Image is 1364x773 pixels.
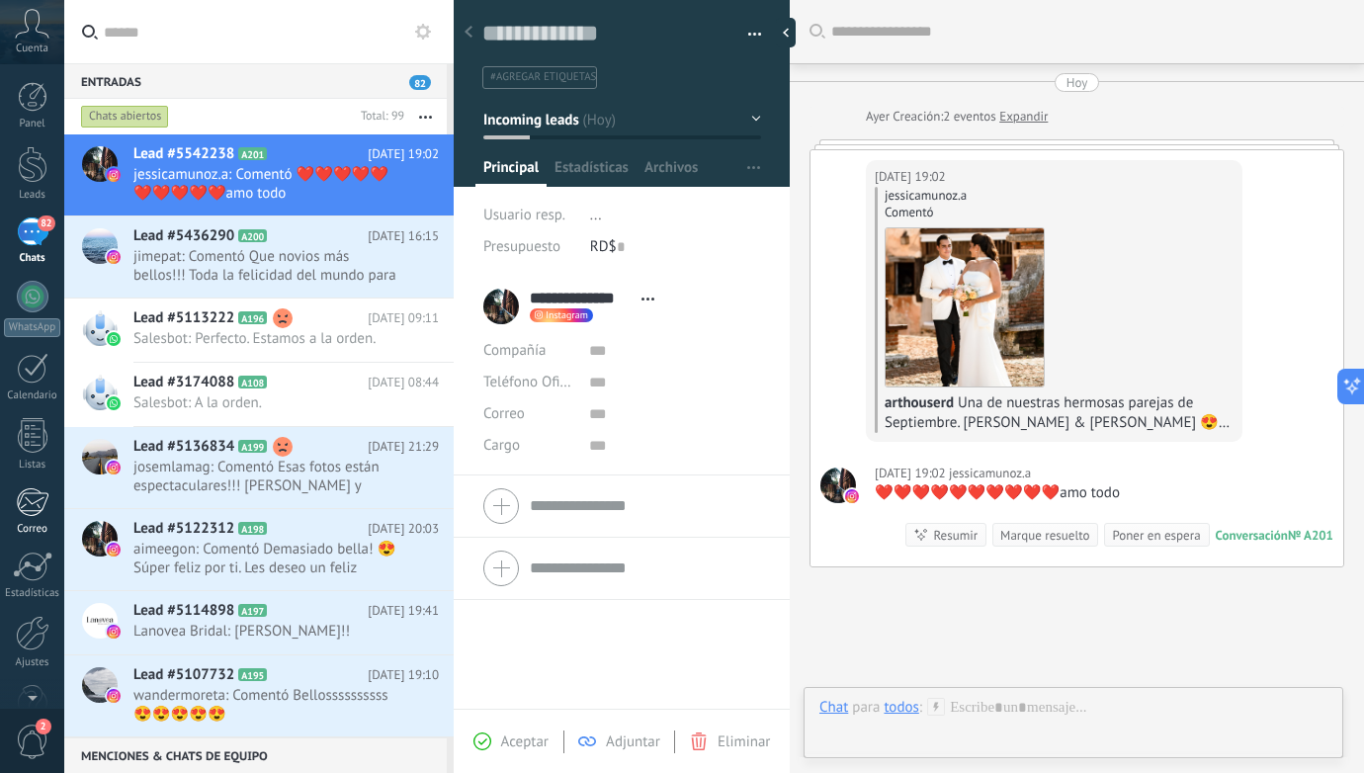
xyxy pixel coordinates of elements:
div: Poner en espera [1112,526,1200,545]
span: aimeegon: Comentó Demasiado bella! 😍 Súper feliz por ti. Les deseo un feliz matrimonio. Hermosas ... [133,540,401,577]
img: 17996850074815430 [886,228,1044,386]
div: Correo [4,523,61,536]
img: instagram.svg [107,250,121,264]
a: Lead #3174088 A108 [DATE] 08:44 Salesbot: A la orden. [64,363,454,426]
span: 82 [409,75,431,90]
img: instagram.svg [107,543,121,557]
div: Resumir [933,526,978,545]
span: Principal [483,158,539,187]
div: [DATE] 19:02 [875,167,949,187]
span: A197 [238,604,267,617]
span: Una de nuestras hermosas parejas de Septiembre. [PERSON_NAME] & [PERSON_NAME] 😍 @magdelinrodrigue... [885,393,1230,531]
span: [DATE] 19:02 [368,144,439,164]
span: Correo [483,404,525,423]
span: Lead #5113222 [133,308,234,328]
span: Lead #3174088 [133,373,234,392]
div: Chats [4,252,61,265]
img: instagram.svg [107,461,121,474]
span: Lead #5436290 [133,226,234,246]
div: Cargo [483,430,574,462]
span: A201 [238,147,267,160]
span: A200 [238,229,267,242]
span: jessicamunoz.a: Comentó ❤️❤️❤️❤️❤️❤️❤️❤️❤️❤️amo todo [133,165,401,203]
div: [DATE] 19:02 [875,464,949,483]
div: WhatsApp [4,318,60,337]
span: [DATE] 09:11 [368,308,439,328]
a: Lead #5136834 A199 [DATE] 21:29 josemlamag: Comentó Esas fotos están espectaculares!!! [PERSON_NA... [64,427,454,508]
span: A199 [238,440,267,453]
img: waba.svg [107,396,121,410]
button: Teléfono Oficina [483,367,574,398]
span: [DATE] 20:03 [368,519,439,539]
a: Lead #5436290 A200 [DATE] 16:15 jimepat: Comentó Que novios más bellos!!! Toda la felicidad del m... [64,216,454,298]
span: 2 eventos [943,107,995,127]
span: josemlamag: Comentó Esas fotos están espectaculares!!! [PERSON_NAME] y bendecida pareja!! Un abra... [133,458,401,495]
div: Creación: [866,107,1048,127]
span: A196 [238,311,267,324]
div: Listas [4,459,61,472]
div: Ayer [866,107,893,127]
span: Lanovea Bridal: [PERSON_NAME]!! [133,622,401,641]
a: Lead #5122312 A198 [DATE] 20:03 aimeegon: Comentó Demasiado bella! 😍 Súper feliz por ti. Les dese... [64,509,454,590]
span: Salesbot: Perfecto. Estamos a la orden. [133,329,401,348]
span: Cargo [483,438,520,453]
div: Entradas [64,63,447,99]
span: Teléfono Oficina [483,373,586,391]
div: Usuario resp. [483,200,575,231]
span: [DATE] 21:29 [368,437,439,457]
span: Lead #5107732 [133,665,234,685]
span: A198 [238,522,267,535]
div: Marque resuelto [1000,526,1089,545]
span: Estadísticas [554,158,629,187]
span: 82 [38,215,54,231]
div: Total: 99 [353,107,404,127]
span: [DATE] 08:44 [368,373,439,392]
span: Adjuntar [606,732,660,751]
div: Chats abiertos [81,105,169,129]
span: Lead #5136834 [133,437,234,457]
a: Expandir [999,107,1048,127]
div: Compañía [483,335,574,367]
span: A195 [238,668,267,681]
span: Lead #5114898 [133,601,234,621]
span: Lead #5542238 [133,144,234,164]
div: jessicamunoz.a Comentó [885,187,1234,220]
span: Lead #5122312 [133,519,234,539]
span: jessicamunoz.a [820,468,856,503]
img: instagram.svg [845,489,859,503]
div: Menciones & Chats de equipo [64,737,447,773]
span: Archivos [644,158,698,187]
a: Lead #5114898 A197 [DATE] 19:41 Lanovea Bridal: [PERSON_NAME]!! [64,591,454,654]
span: wandermoreta: Comentó Bellossssssssss 😍😍😍😍😍 [133,686,401,724]
span: Instagram [546,310,588,320]
div: Ajustes [4,656,61,669]
div: ❤️❤️❤️❤️❤️❤️❤️❤️❤️❤️amo todo [875,483,1120,503]
span: Usuario resp. [483,206,565,224]
span: [DATE] 16:15 [368,226,439,246]
span: ... [590,206,602,224]
span: Eliminar [718,732,770,751]
img: instagram.svg [107,625,121,639]
span: Aceptar [501,732,549,751]
div: Calendario [4,389,61,402]
span: Cuenta [16,43,48,55]
div: Presupuesto [483,231,575,263]
div: RD$ [590,231,761,263]
div: Leads [4,189,61,202]
span: #agregar etiquetas [490,70,596,84]
span: arthouserd [885,393,954,412]
div: № A201 [1288,527,1333,544]
div: Hoy [1066,73,1088,92]
span: [DATE] 19:10 [368,665,439,685]
div: Conversación [1216,527,1288,544]
img: instagram.svg [107,168,121,182]
button: Más [404,99,447,134]
img: waba.svg [107,332,121,346]
div: todos [884,698,918,716]
a: Lead #5113222 A196 [DATE] 09:11 Salesbot: Perfecto. Estamos a la orden. [64,299,454,362]
div: Ocultar [776,18,796,47]
div: Panel [4,118,61,130]
span: Salesbot: A la orden. [133,393,401,412]
span: : [919,698,922,718]
span: jessicamunoz.a [949,464,1031,483]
